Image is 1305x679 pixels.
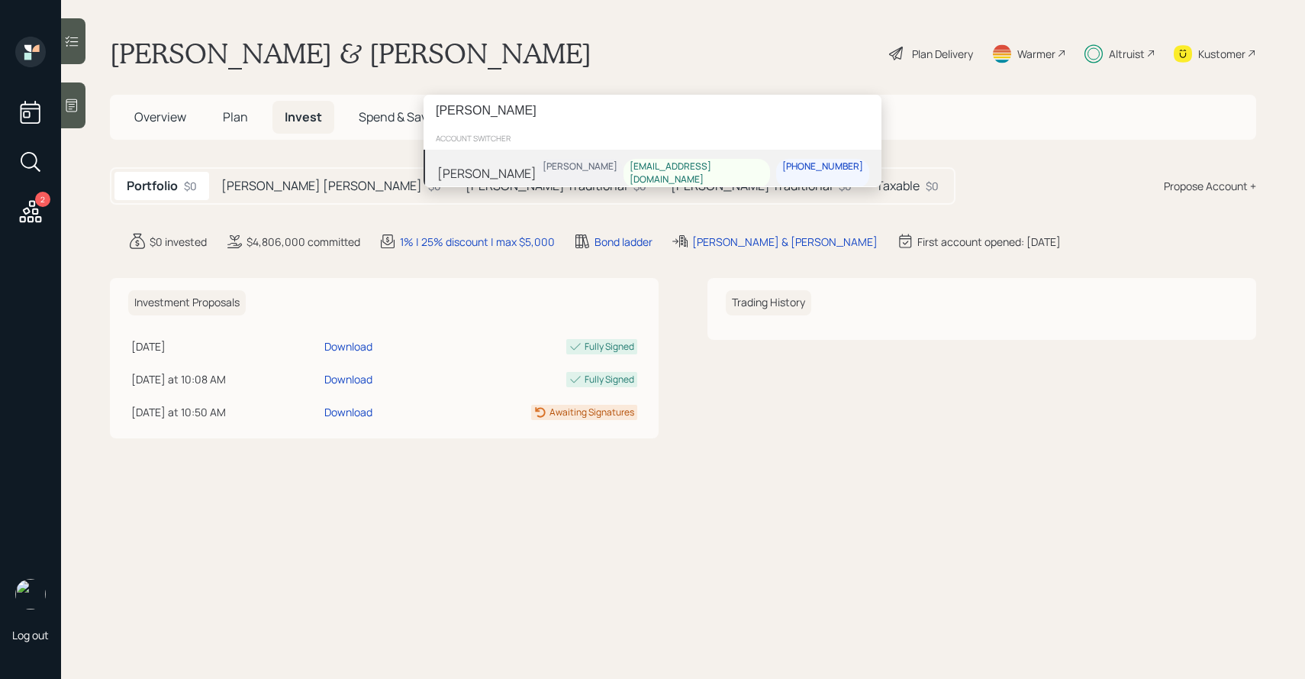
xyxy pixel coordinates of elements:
div: [PERSON_NAME] [543,160,617,173]
div: [EMAIL_ADDRESS][DOMAIN_NAME] [630,160,764,186]
div: [PERSON_NAME] [437,164,536,183]
div: [PHONE_NUMBER] [782,160,863,173]
input: Type a command or search… [424,95,881,127]
div: account switcher [424,127,881,150]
